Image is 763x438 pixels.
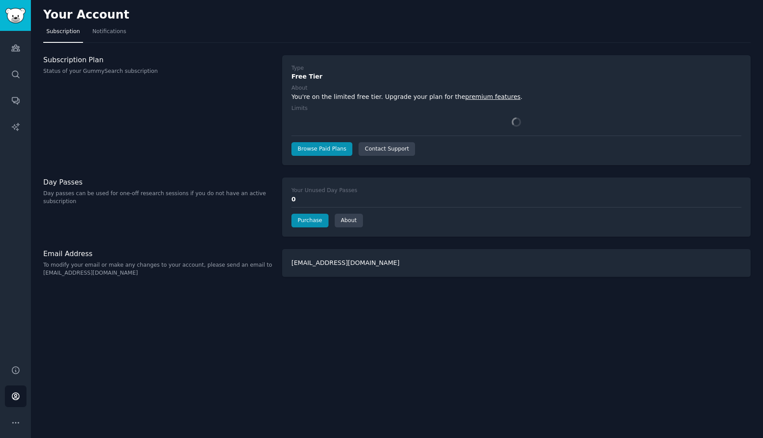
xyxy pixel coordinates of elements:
img: GummySearch logo [5,8,26,23]
h3: Email Address [43,249,273,258]
a: Notifications [89,25,129,43]
a: Contact Support [359,142,415,156]
span: Notifications [92,28,126,36]
h3: Day Passes [43,177,273,187]
div: Free Tier [291,72,741,81]
a: Subscription [43,25,83,43]
div: Your Unused Day Passes [291,187,357,195]
span: Subscription [46,28,80,36]
div: About [291,84,307,92]
div: Limits [291,105,308,113]
div: [EMAIL_ADDRESS][DOMAIN_NAME] [282,249,751,277]
a: Browse Paid Plans [291,142,352,156]
h3: Subscription Plan [43,55,273,64]
a: About [335,214,363,228]
h2: Your Account [43,8,129,22]
a: premium features [465,93,521,100]
div: Type [291,64,304,72]
div: You're on the limited free tier. Upgrade your plan for the . [291,92,741,102]
p: To modify your email or make any changes to your account, please send an email to [EMAIL_ADDRESS]... [43,261,273,277]
div: 0 [291,195,741,204]
p: Status of your GummySearch subscription [43,68,273,76]
a: Purchase [291,214,329,228]
p: Day passes can be used for one-off research sessions if you do not have an active subscription [43,190,273,205]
